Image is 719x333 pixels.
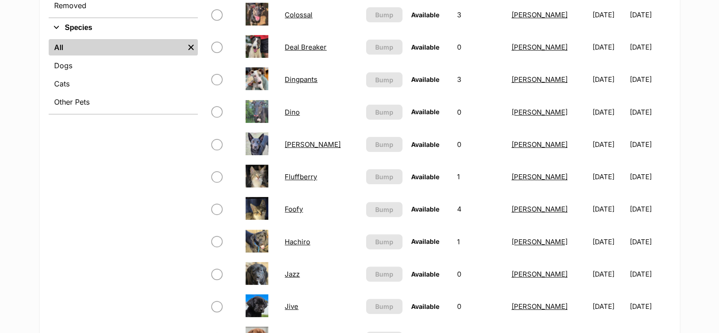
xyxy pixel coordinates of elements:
[49,57,198,74] a: Dogs
[512,237,568,246] a: [PERSON_NAME]
[512,108,568,116] a: [PERSON_NAME]
[366,234,403,249] button: Bump
[512,75,568,84] a: [PERSON_NAME]
[630,161,670,192] td: [DATE]
[411,141,439,148] span: Available
[184,39,198,55] a: Remove filter
[411,303,439,310] span: Available
[512,205,568,213] a: [PERSON_NAME]
[366,202,403,217] button: Bump
[285,205,303,213] a: Foofy
[366,72,403,87] button: Bump
[589,193,629,225] td: [DATE]
[453,96,507,128] td: 0
[512,43,568,51] a: [PERSON_NAME]
[589,291,629,322] td: [DATE]
[589,96,629,128] td: [DATE]
[285,237,310,246] a: Hachiro
[512,140,568,149] a: [PERSON_NAME]
[375,42,393,52] span: Bump
[453,258,507,290] td: 0
[411,108,439,116] span: Available
[366,137,403,152] button: Bump
[375,140,393,149] span: Bump
[589,226,629,257] td: [DATE]
[630,31,670,63] td: [DATE]
[375,75,393,85] span: Bump
[453,64,507,95] td: 3
[366,40,403,55] button: Bump
[366,7,403,22] button: Bump
[453,193,507,225] td: 4
[366,105,403,120] button: Bump
[375,10,393,20] span: Bump
[512,302,568,311] a: [PERSON_NAME]
[411,76,439,83] span: Available
[366,267,403,282] button: Bump
[285,302,298,311] a: Jive
[512,172,568,181] a: [PERSON_NAME]
[375,172,393,182] span: Bump
[630,226,670,257] td: [DATE]
[630,129,670,160] td: [DATE]
[589,129,629,160] td: [DATE]
[630,64,670,95] td: [DATE]
[411,43,439,51] span: Available
[589,161,629,192] td: [DATE]
[375,302,393,311] span: Bump
[630,291,670,322] td: [DATE]
[49,37,198,114] div: Species
[411,173,439,181] span: Available
[366,169,403,184] button: Bump
[375,269,393,279] span: Bump
[285,270,300,278] a: Jazz
[375,107,393,117] span: Bump
[285,140,341,149] a: [PERSON_NAME]
[411,205,439,213] span: Available
[630,258,670,290] td: [DATE]
[375,205,393,214] span: Bump
[285,172,317,181] a: Fluffberry
[589,258,629,290] td: [DATE]
[630,96,670,128] td: [DATE]
[366,299,403,314] button: Bump
[453,226,507,257] td: 1
[589,64,629,95] td: [DATE]
[285,75,317,84] a: Dingpants
[49,39,184,55] a: All
[453,161,507,192] td: 1
[285,108,300,116] a: Dino
[285,10,312,19] a: Colossal
[49,94,198,110] a: Other Pets
[411,237,439,245] span: Available
[49,22,198,34] button: Species
[589,31,629,63] td: [DATE]
[375,237,393,247] span: Bump
[630,193,670,225] td: [DATE]
[49,76,198,92] a: Cats
[453,129,507,160] td: 0
[512,270,568,278] a: [PERSON_NAME]
[411,11,439,19] span: Available
[285,43,327,51] a: Deal Breaker
[453,291,507,322] td: 0
[512,10,568,19] a: [PERSON_NAME]
[411,270,439,278] span: Available
[453,31,507,63] td: 0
